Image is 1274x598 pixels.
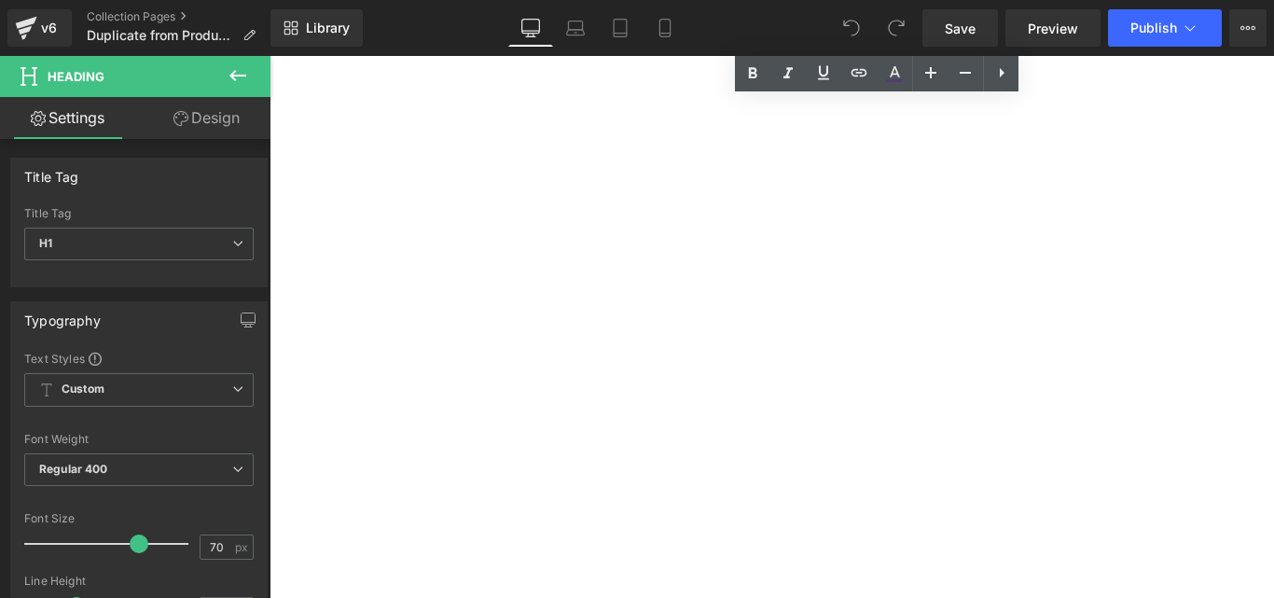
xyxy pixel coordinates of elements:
[553,9,598,47] a: Laptop
[24,351,254,366] div: Text Styles
[598,9,643,47] a: Tablet
[24,207,254,220] div: Title Tag
[24,159,79,185] div: Title Tag
[24,302,101,328] div: Typography
[7,9,72,47] a: v6
[1229,9,1267,47] button: More
[643,9,687,47] a: Mobile
[878,9,915,47] button: Redo
[87,9,270,24] a: Collection Pages
[39,236,52,250] b: H1
[24,433,254,446] div: Font Weight
[39,462,108,476] b: Regular 400
[1005,9,1101,47] a: Preview
[62,382,104,397] b: Custom
[508,9,553,47] a: Desktop
[37,16,61,40] div: v6
[833,9,870,47] button: Undo
[24,575,254,588] div: Line Height
[235,541,251,553] span: px
[306,20,350,36] span: Library
[1108,9,1222,47] button: Publish
[48,69,104,84] span: Heading
[139,97,274,139] a: Design
[270,9,363,47] a: New Library
[1130,21,1177,35] span: Publish
[1028,19,1078,38] span: Preview
[24,512,254,525] div: Font Size
[87,28,235,43] span: Duplicate from Products
[945,19,976,38] span: Save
